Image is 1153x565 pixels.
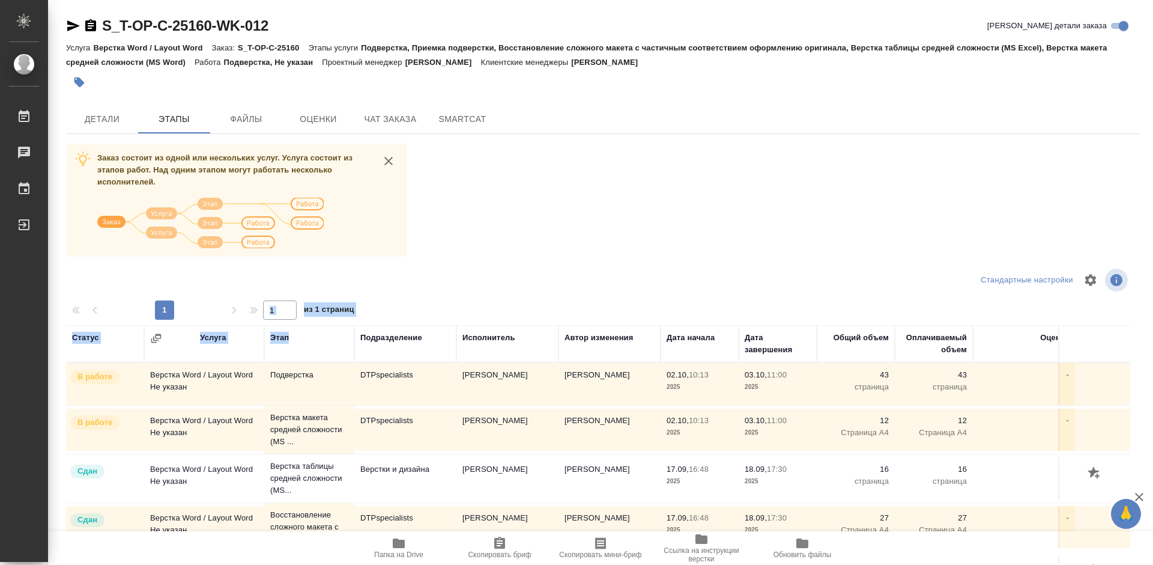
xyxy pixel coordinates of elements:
[354,363,456,405] td: DTPspecialists
[77,514,97,526] p: Сдан
[66,43,93,52] p: Услуга
[354,457,456,499] td: Верстки и дизайна
[66,19,80,33] button: Скопировать ссылку для ЯМессенджера
[651,531,752,565] button: Ссылка на инструкции верстки
[270,509,348,545] p: Восстановление сложного макета с част...
[1076,266,1105,295] span: Настроить таблицу
[901,427,967,439] p: Страница А4
[667,513,689,522] p: 17.09,
[987,20,1107,32] span: [PERSON_NAME] детали заказа
[823,415,889,427] p: 12
[200,332,226,344] div: Услуга
[97,153,353,186] span: Заказ состоит из одной или нескольких услуг. Услуга состоит из этапов работ. Над одним этапом мог...
[195,58,224,67] p: Работа
[72,332,99,344] div: Статус
[354,409,456,451] td: DTPspecialists
[362,112,419,127] span: Чат заказа
[550,531,651,565] button: Скопировать мини-бриф
[456,409,558,451] td: [PERSON_NAME]
[901,475,967,487] p: страница
[564,332,633,344] div: Автор изменения
[360,332,422,344] div: Подразделение
[745,381,811,393] p: 2025
[304,302,354,320] span: из 1 страниц
[558,409,661,451] td: [PERSON_NAME]
[308,43,361,52] p: Этапы услуги
[667,475,733,487] p: 2025
[456,457,558,499] td: [PERSON_NAME]
[901,332,967,356] div: Оплачиваемый объем
[901,381,967,393] p: страница
[901,415,967,427] p: 12
[901,463,967,475] p: 16
[558,506,661,548] td: [PERSON_NAME]
[689,416,709,425] p: 10:13
[449,531,550,565] button: Скопировать бриф
[558,457,661,499] td: [PERSON_NAME]
[834,332,889,344] div: Общий объем
[468,551,531,559] span: Скопировать бриф
[322,58,405,67] p: Проектный менеджер
[289,112,347,127] span: Оценки
[745,416,767,425] p: 03.10,
[558,363,661,405] td: [PERSON_NAME]
[752,531,853,565] button: Обновить файлы
[689,513,709,522] p: 16:48
[456,506,558,548] td: [PERSON_NAME]
[270,332,289,344] div: Этап
[102,17,268,34] a: S_T-OP-C-25160-WK-012
[93,43,211,52] p: Верстка Word / Layout Word
[823,381,889,393] p: страница
[144,506,264,548] td: Верстка Word / Layout Word Не указан
[270,460,348,496] p: Верстка таблицы средней сложности (MS...
[745,524,811,536] p: 2025
[145,112,203,127] span: Этапы
[144,363,264,405] td: Верстка Word / Layout Word Не указан
[773,551,832,559] span: Обновить файлы
[901,512,967,524] p: 27
[462,332,515,344] div: Исполнитель
[77,371,112,383] p: В работе
[745,513,767,522] p: 18.09,
[150,332,162,344] button: Сгруппировать
[1105,269,1130,292] span: Посмотреть информацию
[1116,501,1136,527] span: 🙏
[217,112,275,127] span: Файлы
[1040,332,1069,344] div: Оценка
[745,427,811,439] p: 2025
[83,19,98,33] button: Скопировать ссылку
[823,463,889,475] p: 16
[456,363,558,405] td: [PERSON_NAME]
[767,465,787,474] p: 17:30
[212,43,238,52] p: Заказ:
[745,370,767,379] p: 03.10,
[667,370,689,379] p: 02.10,
[667,332,715,344] div: Дата начала
[745,332,811,356] div: Дата завершения
[66,43,1107,67] p: Подверстка, Приемка подверстки, Восстановление сложного макета с частичным соответствием оформлен...
[481,58,572,67] p: Клиентские менеджеры
[689,370,709,379] p: 10:13
[667,465,689,474] p: 17.09,
[348,531,449,565] button: Папка на Drive
[144,457,264,499] td: Верстка Word / Layout Word Не указан
[270,369,348,381] p: Подверстка
[380,152,398,170] button: close
[667,416,689,425] p: 02.10,
[823,475,889,487] p: страница
[823,369,889,381] p: 43
[823,427,889,439] p: Страница А4
[901,369,967,381] p: 43
[434,112,491,127] span: SmartCat
[405,58,481,67] p: [PERSON_NAME]
[238,43,308,52] p: S_T-OP-C-25160
[767,370,787,379] p: 11:00
[745,465,767,474] p: 18.09,
[667,381,733,393] p: 2025
[73,112,131,127] span: Детали
[823,524,889,536] p: Страница А4
[658,546,745,563] span: Ссылка на инструкции верстки
[667,427,733,439] p: 2025
[66,69,92,96] button: Добавить тэг
[745,475,811,487] p: 2025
